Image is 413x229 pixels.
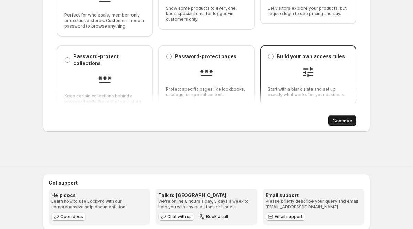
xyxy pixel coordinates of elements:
p: Password-protect pages [175,53,236,60]
p: Please briefly describe your query and email [EMAIL_ADDRESS][DOMAIN_NAME]. [266,199,362,210]
p: Learn how to use LockPro with our comprehensive help documentation. [51,199,147,210]
h3: Email support [266,192,362,199]
span: Chat with us [167,214,192,219]
h3: Talk to [GEOGRAPHIC_DATA] [158,192,254,199]
img: Password-protect pages [200,65,213,79]
span: Continue [332,117,352,124]
span: Protect specific pages like lookbooks, catalogs, or special content. [166,86,247,97]
a: Open docs [51,212,86,221]
a: Email support [266,212,305,221]
img: Build your own access rules [301,65,315,79]
span: Show some products to everyone, keep special items for logged-in customers only. [166,6,247,22]
h2: Get support [49,179,364,186]
span: Start with a blank slate and set up exactly what works for your business. [268,86,349,97]
p: We're online 8 hours a day, 5 days a week to help you with any questions or issues. [158,199,254,210]
span: Let visitors explore your products, but require login to see pricing and buy. [268,6,349,17]
button: Chat with us [158,212,194,221]
button: Continue [328,115,356,126]
span: Perfect for wholesale, member-only, or exclusive stores. Customers need a password to browse anyt... [64,12,145,29]
button: Book a call [197,212,231,221]
h3: Help docs [51,192,147,199]
span: Book a call [206,214,228,219]
span: Keep certain collections behind a password while the rest of your store is open. [64,93,145,110]
p: Password-protect collections [73,53,145,67]
p: Build your own access rules [277,53,345,60]
img: Password-protect collections [98,72,112,86]
span: Open docs [60,214,83,219]
span: Email support [275,214,303,219]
